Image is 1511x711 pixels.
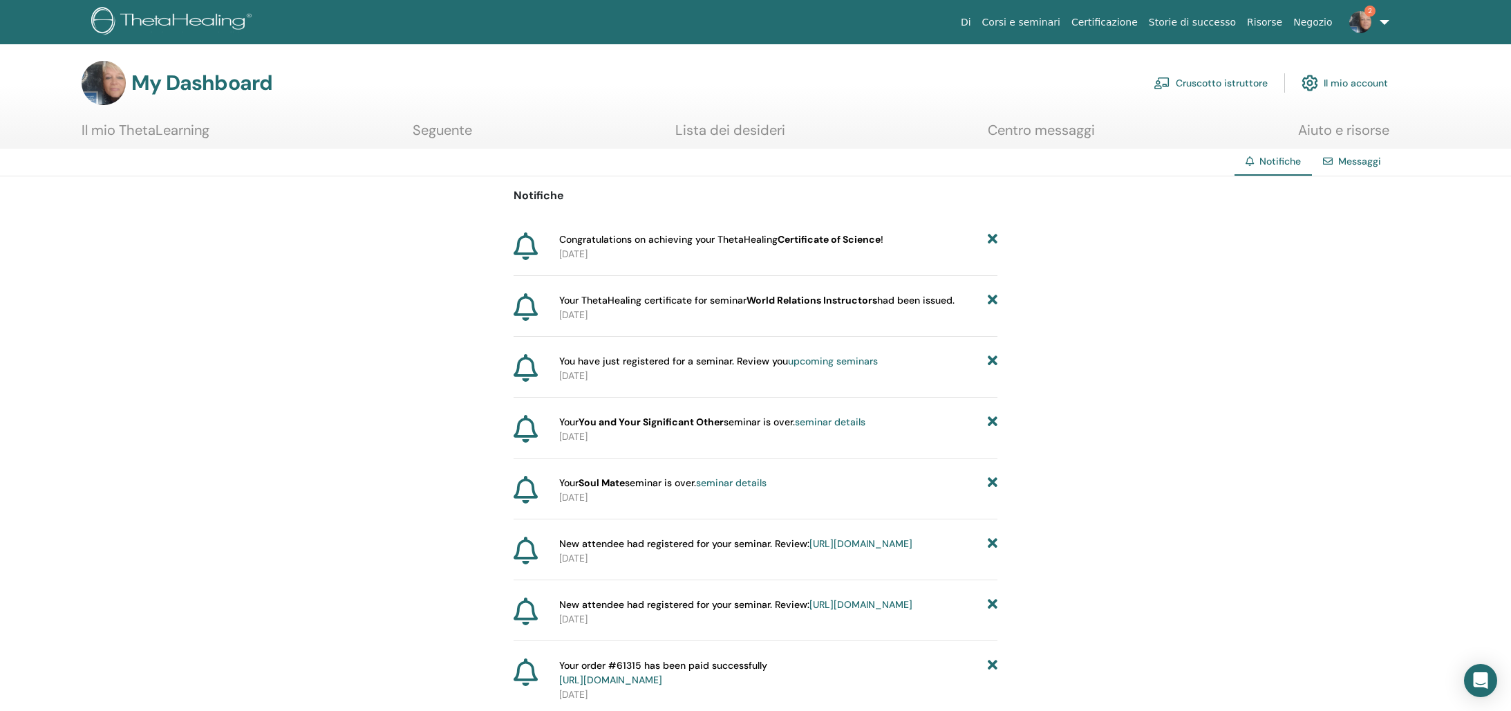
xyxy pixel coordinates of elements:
[696,477,767,489] a: seminar details
[559,308,997,322] p: [DATE]
[559,598,912,612] span: New attendee had registered for your seminar. Review:
[795,416,865,428] a: seminar details
[778,233,881,246] b: Certificate of Science
[559,232,883,247] span: Congratulations on achieving your ThetaHealing !
[1364,6,1376,17] span: 2
[1302,68,1388,98] a: Il mio account
[82,122,209,149] a: Il mio ThetaLearning
[559,354,878,369] span: You have just registered for a seminar. Review you
[579,416,724,428] strong: You and Your Significant Other
[1464,664,1497,697] div: Open Intercom Messenger
[1259,155,1301,167] span: Notifiche
[413,122,472,149] a: Seguente
[747,294,877,306] b: World Relations Instructors
[955,10,977,35] a: Di
[131,71,272,95] h3: My Dashboard
[559,537,912,551] span: New attendee had registered for your seminar. Review:
[559,415,865,430] span: Your seminar is over.
[1154,77,1170,89] img: chalkboard-teacher.svg
[82,61,126,105] img: default.jpg
[809,537,912,550] a: [URL][DOMAIN_NAME]
[809,598,912,611] a: [URL][DOMAIN_NAME]
[1154,68,1268,98] a: Cruscotto istruttore
[788,355,878,367] a: upcoming seminars
[579,477,625,489] strong: Soul Mate
[1298,122,1389,149] a: Aiuto e risorse
[988,122,1095,149] a: Centro messaggi
[91,7,256,38] img: logo.png
[1338,155,1381,167] a: Messaggi
[977,10,1066,35] a: Corsi e seminari
[559,476,767,490] span: Your seminar is over.
[675,122,785,149] a: Lista dei desideri
[559,490,997,505] p: [DATE]
[559,551,997,566] p: [DATE]
[514,187,997,204] p: Notifiche
[1143,10,1241,35] a: Storie di successo
[559,674,662,686] a: [URL][DOMAIN_NAME]
[1066,10,1143,35] a: Certificazione
[559,369,997,383] p: [DATE]
[559,687,997,702] p: [DATE]
[1302,71,1318,95] img: cog.svg
[559,430,997,444] p: [DATE]
[1288,10,1338,35] a: Negozio
[559,612,997,627] p: [DATE]
[559,247,997,261] p: [DATE]
[559,658,767,687] span: Your order #61315 has been paid successfully
[1241,10,1288,35] a: Risorse
[1349,11,1371,33] img: default.jpg
[559,293,955,308] span: Your ThetaHealing certificate for seminar had been issued.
